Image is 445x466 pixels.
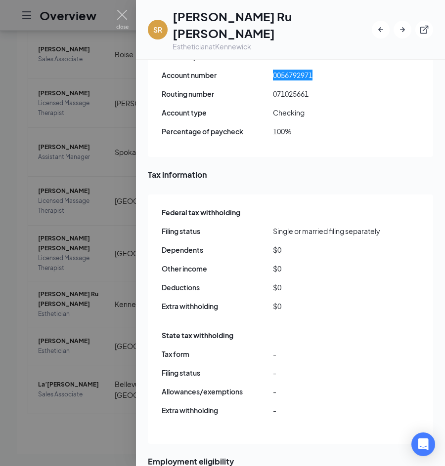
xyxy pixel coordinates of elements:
[148,168,433,181] span: Tax information
[419,25,429,35] svg: ExternalLink
[173,8,372,41] h1: [PERSON_NAME] Ru [PERSON_NAME]
[415,21,433,39] button: ExternalLink
[273,226,384,236] span: Single or married filing separately
[273,88,384,99] span: 071025661
[162,367,273,378] span: Filing status
[162,405,273,416] span: Extra withholding
[162,126,273,137] span: Percentage of paycheck
[273,405,384,416] span: -
[162,207,240,218] span: Federal tax withholding
[273,263,384,274] span: $0
[372,21,390,39] button: ArrowLeftNew
[273,107,384,118] span: Checking
[173,41,372,51] div: Esthetician at Kennewick
[162,226,273,236] span: Filing status
[394,21,411,39] button: ArrowRight
[162,244,273,255] span: Dependents
[162,107,273,118] span: Account type
[162,263,273,274] span: Other income
[273,70,384,80] span: 0056792971
[273,386,384,397] span: -
[162,88,273,99] span: Routing number
[411,432,435,456] div: Open Intercom Messenger
[162,70,273,80] span: Account number
[273,244,384,255] span: $0
[162,330,233,341] span: State tax withholding
[153,25,162,35] div: SR
[398,25,407,35] svg: ArrowRight
[273,282,384,293] span: $0
[162,282,273,293] span: Deductions
[273,301,384,311] span: $0
[162,386,273,397] span: Allowances/exemptions
[162,349,273,359] span: Tax form
[273,126,384,137] span: 100%
[162,301,273,311] span: Extra withholding
[376,25,386,35] svg: ArrowLeftNew
[273,349,384,359] span: -
[273,367,384,378] span: -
